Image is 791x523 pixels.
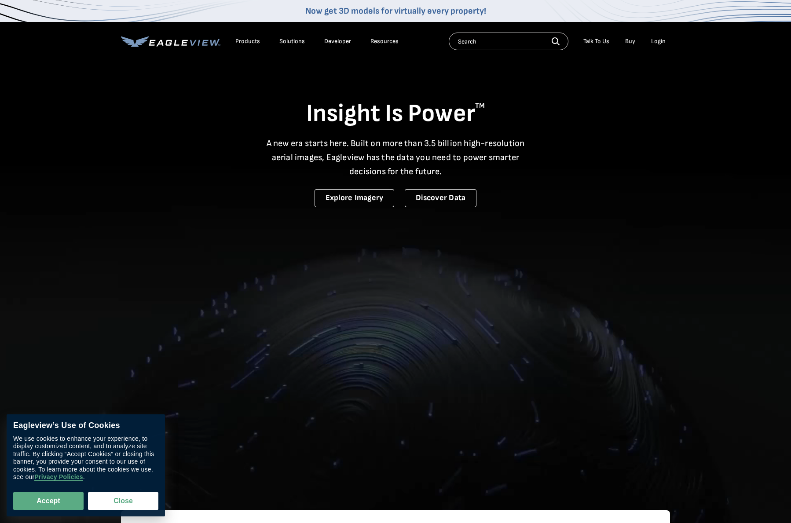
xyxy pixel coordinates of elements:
button: Close [88,492,158,510]
h1: Insight Is Power [121,99,670,129]
div: Eagleview’s Use of Cookies [13,421,158,431]
div: We use cookies to enhance your experience, to display customized content, and to analyze site tra... [13,435,158,481]
div: Resources [370,37,399,45]
input: Search [449,33,568,50]
div: Products [235,37,260,45]
div: Login [651,37,666,45]
p: A new era starts here. Built on more than 3.5 billion high-resolution aerial images, Eagleview ha... [261,136,530,179]
a: Now get 3D models for virtually every property! [305,6,486,16]
a: Discover Data [405,189,476,207]
div: Solutions [279,37,305,45]
a: Developer [324,37,351,45]
a: Explore Imagery [315,189,395,207]
sup: TM [475,102,485,110]
a: Privacy Policies [34,474,83,481]
a: Buy [625,37,635,45]
div: Talk To Us [583,37,609,45]
button: Accept [13,492,84,510]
